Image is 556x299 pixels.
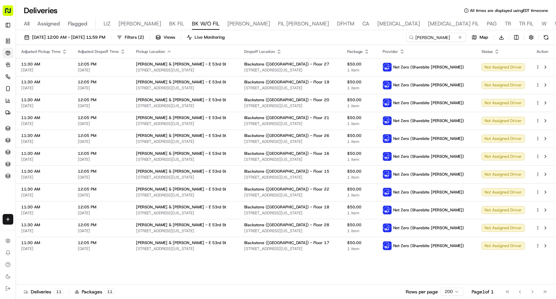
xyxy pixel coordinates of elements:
[244,97,329,103] span: Blackstone ([GEOGRAPHIC_DATA]) - Floor 20
[21,187,67,192] span: 11:30 AM
[21,49,61,54] span: Adjusted Pickup Time
[21,192,67,198] span: [DATE]
[244,133,329,138] span: Blackstone ([GEOGRAPHIC_DATA]) - Floor 26
[383,170,392,179] img: net_zero_logo.png
[383,63,392,71] img: net_zero_logo.png
[78,85,125,91] span: [DATE]
[21,204,67,210] span: 11:30 AM
[21,228,67,234] span: [DATE]
[347,79,372,85] span: $50.00
[383,188,392,196] img: net_zero_logo.png
[406,288,438,295] p: Rows per page
[347,169,372,174] span: $50.00
[244,240,329,245] span: Blackstone ([GEOGRAPHIC_DATA]) - Floor 17
[244,157,337,162] span: [STREET_ADDRESS][US_STATE]
[347,62,372,67] span: $50.00
[347,49,363,54] span: Package
[519,20,533,28] span: TR FIL
[136,103,234,108] span: [STREET_ADDRESS][US_STATE]
[24,20,29,28] span: All
[78,103,125,108] span: [DATE]
[393,190,464,195] span: Net Zero (Sharebite [PERSON_NAME])
[428,20,479,28] span: [MEDICAL_DATA] FIL
[192,20,219,28] span: BK W/O FIL
[136,49,165,54] span: Pickup Location
[541,20,547,28] span: W
[244,192,337,198] span: [STREET_ADDRESS][US_STATE]
[78,157,125,162] span: [DATE]
[505,20,511,28] span: TR
[136,133,226,138] span: [PERSON_NAME] & [PERSON_NAME] - E 53rd St
[105,289,115,295] div: 11
[383,241,392,250] img: net_zero_logo.png
[24,5,58,16] h1: Deliveries
[136,79,226,85] span: [PERSON_NAME] & [PERSON_NAME] - E 53rd St
[244,204,329,210] span: Blackstone ([GEOGRAPHIC_DATA]) - Floor 18
[21,210,67,216] span: [DATE]
[347,103,372,108] span: 1 item
[347,85,372,91] span: 1 item
[244,49,275,54] span: Dropoff Location
[21,246,67,251] span: [DATE]
[482,49,493,54] span: Status
[21,157,67,162] span: [DATE]
[125,34,144,40] span: Filters
[244,228,337,234] span: [STREET_ADDRESS][US_STATE]
[78,49,119,54] span: Adjusted Dropoff Time
[21,139,67,144] span: [DATE]
[68,20,87,28] span: Flagged
[393,64,464,70] span: Net Zero (Sharebite [PERSON_NAME])
[21,97,67,103] span: 11:30 AM
[244,79,329,85] span: Blackstone ([GEOGRAPHIC_DATA]) - Floor 19
[138,34,144,40] span: ( 2 )
[383,49,398,54] span: Provider
[472,288,494,295] div: Page 1 of 1
[244,62,329,67] span: Blackstone ([GEOGRAPHIC_DATA]) - Floor 27
[21,62,67,67] span: 11:30 AM
[21,85,67,91] span: [DATE]
[362,20,369,28] span: CA
[78,187,125,192] span: 12:05 PM
[383,134,392,143] img: net_zero_logo.png
[480,34,488,40] span: Map
[347,240,372,245] span: $50.00
[347,121,372,126] span: 1 item
[78,62,125,67] span: 12:05 PM
[54,289,64,295] div: 11
[104,20,111,28] span: LIZ
[383,152,392,161] img: net_zero_logo.png
[78,228,125,234] span: [DATE]
[136,175,234,180] span: [STREET_ADDRESS][US_STATE]
[377,20,420,28] span: [MEDICAL_DATA]
[535,49,549,54] div: Action
[78,175,125,180] span: [DATE]
[244,121,337,126] span: [STREET_ADDRESS][US_STATE]
[406,33,466,42] input: Type to search
[21,79,67,85] span: 11:30 AM
[78,210,125,216] span: [DATE]
[541,33,551,42] button: Refresh
[78,67,125,73] span: [DATE]
[136,121,234,126] span: [STREET_ADDRESS][US_STATE]
[136,228,234,234] span: [STREET_ADDRESS][US_STATE]
[393,136,464,141] span: Net Zero (Sharebite [PERSON_NAME])
[78,97,125,103] span: 12:05 PM
[78,204,125,210] span: 12:05 PM
[470,8,548,13] span: All times are displayed using EDT timezone
[136,97,226,103] span: [PERSON_NAME] & [PERSON_NAME] - E 53rd St
[21,133,67,138] span: 11:30 AM
[383,99,392,107] img: net_zero_logo.png
[347,246,372,251] span: 1 item
[347,115,372,120] span: $50.00
[244,246,337,251] span: [STREET_ADDRESS][US_STATE]
[78,79,125,85] span: 12:05 PM
[136,240,226,245] span: [PERSON_NAME] & [PERSON_NAME] - E 53rd St
[21,121,67,126] span: [DATE]
[136,210,234,216] span: [STREET_ADDRESS][US_STATE]
[32,34,105,40] span: [DATE] 12:00 AM - [DATE] 11:59 PM
[244,187,329,192] span: Blackstone ([GEOGRAPHIC_DATA]) - Floor 22
[393,172,464,177] span: Net Zero (Sharebite [PERSON_NAME])
[136,169,226,174] span: [PERSON_NAME] & [PERSON_NAME] - E 53rd St
[487,20,497,28] span: PAG
[114,33,147,42] button: Filters(2)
